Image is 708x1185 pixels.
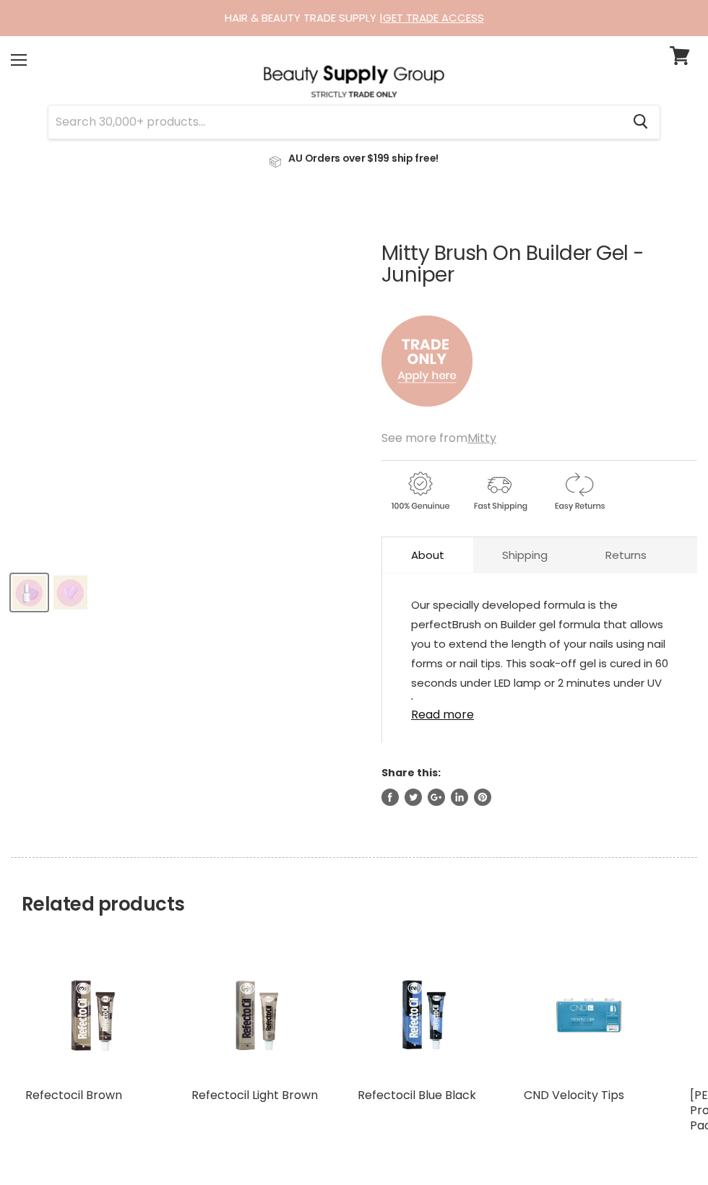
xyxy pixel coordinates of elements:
a: Refectocil Light Brown [191,1087,318,1103]
a: CND Velocity Tips [524,1087,624,1103]
a: Refectocil Blue Black [358,1087,476,1103]
button: Mitty Brush On Builder Gel - Juniper [52,574,89,611]
a: Refectocil Brown [25,950,155,1080]
img: shipping.gif [461,469,538,513]
button: Search [621,105,660,139]
a: Mitty [467,430,496,446]
a: Refectocil Light Brown [191,950,321,1080]
span: Our specially developed formula is the perfect [411,597,618,632]
aside: Share this: [381,766,697,805]
img: Mitty Brush On Builder Gel - Juniper [12,576,46,609]
a: Shipping [473,537,577,573]
button: Mitty Brush On Builder Gel - Juniper [11,574,48,611]
div: Mitty Brush On Builder Gel - Juniper image. Click or Scroll to Zoom. [11,207,364,560]
img: genuine.gif [381,469,458,513]
a: Refectocil Brown [25,1087,122,1103]
img: returns.gif [540,469,617,513]
form: Product [48,105,660,139]
div: Product thumbnails [9,570,366,611]
img: Mitty Brush On Builder Gel - Juniper [53,576,87,609]
a: About [382,537,473,573]
a: CND Velocity Tips [524,950,654,1080]
h2: Related products [11,857,697,916]
a: Returns [577,537,675,573]
iframe: Gorgias live chat messenger [636,1117,694,1171]
input: Search [48,105,621,139]
a: Refectocil Blue Black [358,950,488,1080]
a: GET TRADE ACCESS [383,10,484,25]
img: to.png [381,301,472,421]
span: Brush on Builder gel formula that allows you to extend the length of your nails using nail forms ... [411,617,668,710]
span: Share this: [381,765,441,780]
span: See more from [381,430,496,446]
a: Read more [411,700,668,721]
h1: Mitty Brush On Builder Gel - Juniper [381,243,697,287]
